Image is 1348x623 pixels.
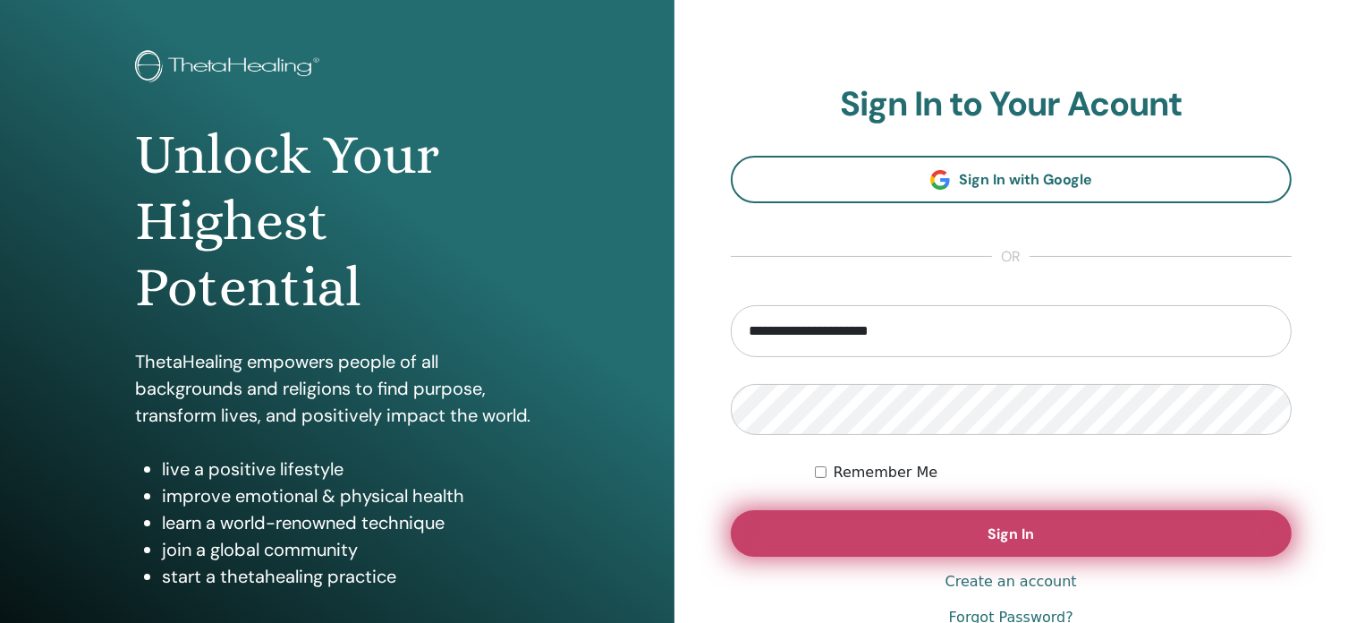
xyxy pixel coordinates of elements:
h2: Sign In to Your Acount [731,84,1293,125]
button: Sign In [731,510,1293,557]
div: Keep me authenticated indefinitely or until I manually logout [815,462,1292,483]
a: Sign In with Google [731,156,1293,203]
a: Create an account [945,571,1077,593]
span: Sign In with Google [959,170,1092,189]
h1: Unlock Your Highest Potential [135,122,539,321]
li: learn a world-renowned technique [162,509,539,536]
li: join a global community [162,536,539,563]
span: Sign In [988,525,1034,543]
li: start a thetahealing practice [162,563,539,590]
span: or [992,246,1030,268]
p: ThetaHealing empowers people of all backgrounds and religions to find purpose, transform lives, a... [135,348,539,429]
label: Remember Me [834,462,938,483]
li: improve emotional & physical health [162,482,539,509]
li: live a positive lifestyle [162,456,539,482]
